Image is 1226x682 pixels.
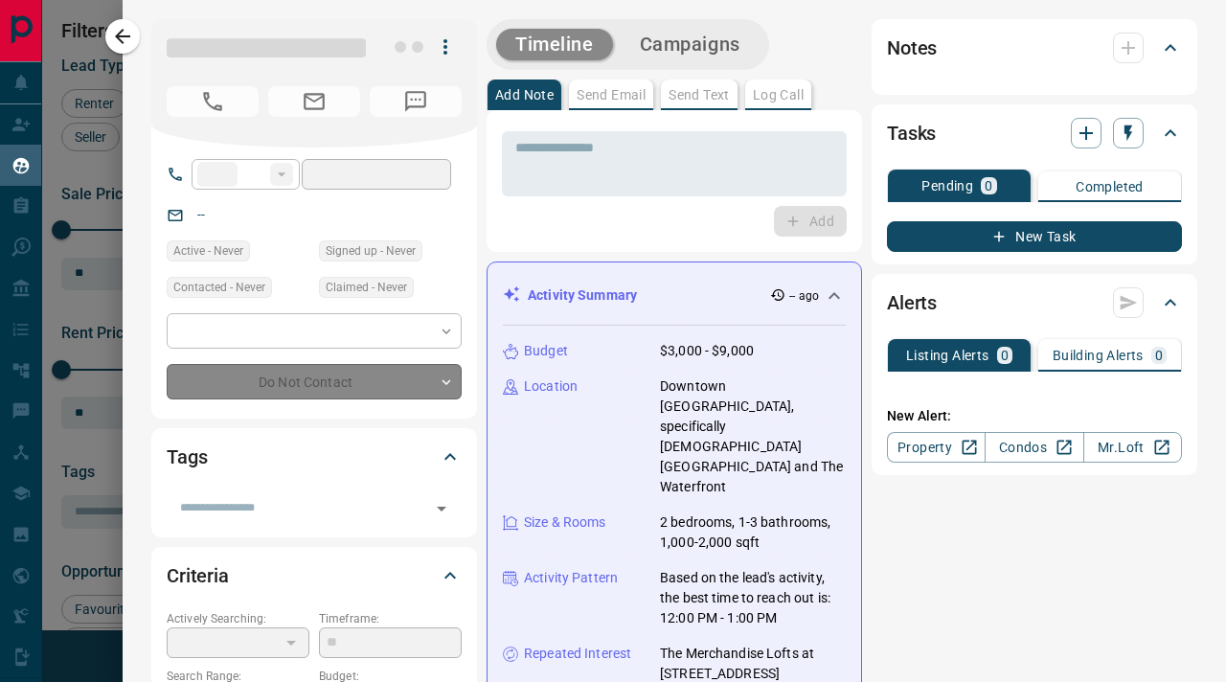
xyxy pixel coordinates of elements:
[887,280,1182,326] div: Alerts
[1053,349,1144,362] p: Building Alerts
[495,88,554,102] p: Add Note
[921,179,973,193] p: Pending
[503,278,846,313] div: Activity Summary-- ago
[660,568,846,628] p: Based on the lead's activity, the best time to reach out is: 12:00 PM - 1:00 PM
[985,179,992,193] p: 0
[887,221,1182,252] button: New Task
[660,512,846,553] p: 2 bedrooms, 1-3 bathrooms, 1,000-2,000 sqft
[887,33,937,63] h2: Notes
[887,287,937,318] h2: Alerts
[1001,349,1009,362] p: 0
[326,278,407,297] span: Claimed - Never
[524,512,606,533] p: Size & Rooms
[173,278,265,297] span: Contacted - Never
[167,434,462,480] div: Tags
[660,341,754,361] p: $3,000 - $9,000
[524,376,578,397] p: Location
[621,29,760,60] button: Campaigns
[528,285,637,306] p: Activity Summary
[887,432,986,463] a: Property
[496,29,613,60] button: Timeline
[167,610,309,627] p: Actively Searching:
[167,560,229,591] h2: Criteria
[326,241,416,261] span: Signed up - Never
[887,118,936,148] h2: Tasks
[268,86,360,117] span: No Email
[524,341,568,361] p: Budget
[887,25,1182,71] div: Notes
[319,610,462,627] p: Timeframe:
[167,86,259,117] span: No Number
[524,568,618,588] p: Activity Pattern
[167,553,462,599] div: Criteria
[906,349,989,362] p: Listing Alerts
[524,644,631,664] p: Repeated Interest
[1083,432,1182,463] a: Mr.Loft
[173,241,243,261] span: Active - Never
[197,207,205,222] a: --
[887,406,1182,426] p: New Alert:
[985,432,1083,463] a: Condos
[1155,349,1163,362] p: 0
[1076,180,1144,193] p: Completed
[887,110,1182,156] div: Tasks
[428,495,455,522] button: Open
[370,86,462,117] span: No Number
[660,376,846,497] p: Downtown [GEOGRAPHIC_DATA], specifically [DEMOGRAPHIC_DATA][GEOGRAPHIC_DATA] and The Waterfront
[167,442,207,472] h2: Tags
[789,287,819,305] p: -- ago
[167,364,462,399] div: Do Not Contact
